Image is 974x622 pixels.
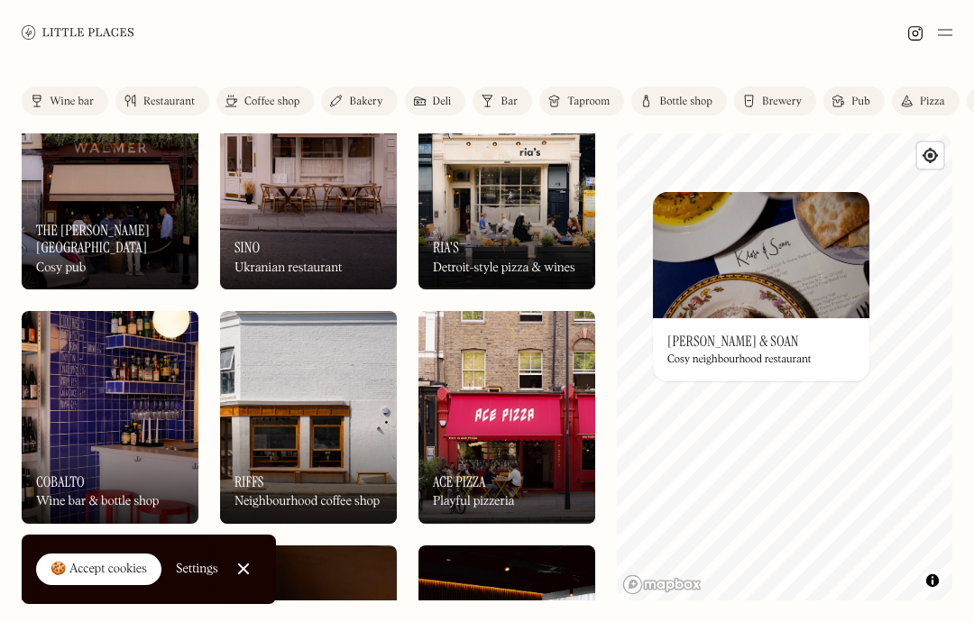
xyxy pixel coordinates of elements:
div: Wine bar & bottle shop [36,494,159,509]
div: Settings [176,563,218,575]
h3: Sino [234,239,260,256]
a: Deli [405,87,466,115]
img: Ria's [418,78,595,289]
div: Restaurant [143,96,195,107]
a: Ria'sRia'sRia'sDetroit-style pizza & wines [418,78,595,289]
div: Pub [851,96,870,107]
button: Toggle attribution [922,570,943,591]
h3: Cobalto [36,473,85,490]
button: Find my location [917,142,943,169]
a: Bottle shop [631,87,727,115]
a: Taproom [539,87,624,115]
div: Bar [501,96,518,107]
a: 🍪 Accept cookies [36,553,161,586]
div: Pizza [920,96,945,107]
div: Cosy pub [36,261,86,276]
h3: Riffs [234,473,264,490]
a: Brewery [734,87,816,115]
a: Wine bar [22,87,108,115]
img: Klose & Soan [653,192,869,318]
div: Neighbourhood coffee shop [234,494,380,509]
div: Wine bar [50,96,94,107]
h3: Ace Pizza [433,473,486,490]
a: Klose & SoanKlose & Soan[PERSON_NAME] & SoanCosy neighbourhood restaurant [653,192,869,381]
img: Sino [220,78,397,289]
span: Toggle attribution [927,571,938,590]
a: CobaltoCobaltoCobaltoWine bar & bottle shop [22,311,198,523]
h3: The [PERSON_NAME][GEOGRAPHIC_DATA] [36,222,184,256]
div: Taproom [567,96,610,107]
img: The Walmer Castle [22,78,198,289]
div: Playful pizzeria [433,494,515,509]
h3: Ria's [433,239,459,256]
a: Pub [823,87,885,115]
a: Settings [176,549,218,590]
div: Deli [433,96,452,107]
div: Ukranian restaurant [234,261,342,276]
div: Brewery [762,96,802,107]
div: Bakery [349,96,382,107]
div: Detroit-style pizza & wines [433,261,575,276]
div: Close Cookie Popup [243,569,243,570]
h3: [PERSON_NAME] & Soan [667,333,799,350]
div: Bottle shop [659,96,712,107]
a: Close Cookie Popup [225,551,262,587]
a: Mapbox homepage [622,574,702,595]
a: Bar [473,87,532,115]
a: The Walmer CastleThe Walmer CastleThe [PERSON_NAME][GEOGRAPHIC_DATA]Cosy pub [22,78,198,289]
img: Cobalto [22,311,198,523]
a: RiffsRiffsRiffsNeighbourhood coffee shop [220,311,397,523]
img: Riffs [220,311,397,523]
div: Coffee shop [244,96,299,107]
a: Coffee shop [216,87,314,115]
div: 🍪 Accept cookies [51,561,147,579]
a: SinoSinoSinoUkranian restaurant [220,78,397,289]
a: Bakery [321,87,397,115]
a: Pizza [892,87,960,115]
div: Cosy neighbourhood restaurant [667,353,811,366]
img: Ace Pizza [418,311,595,523]
a: Restaurant [115,87,209,115]
a: Ace PizzaAce PizzaAce PizzaPlayful pizzeria [418,311,595,523]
